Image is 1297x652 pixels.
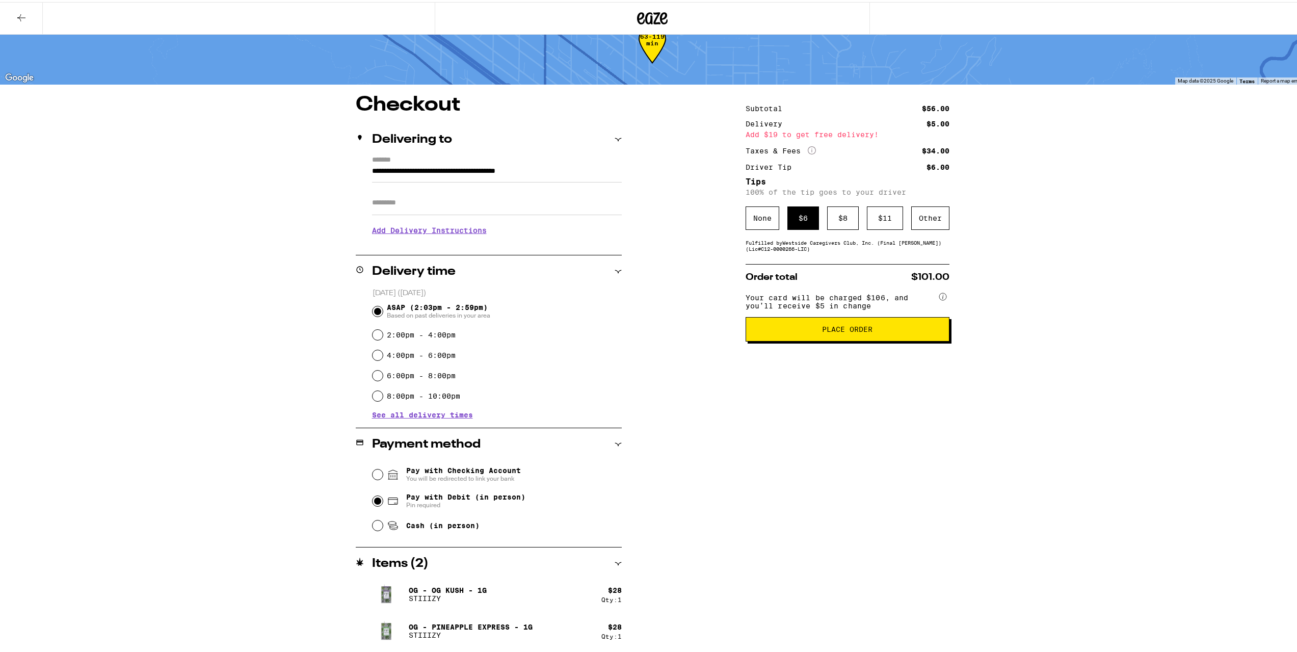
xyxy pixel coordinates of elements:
p: OG - OG Kush - 1g [409,584,487,592]
label: 4:00pm - 6:00pm [387,349,456,357]
div: $ 28 [608,621,622,629]
a: Open this area in Google Maps (opens a new window) [3,69,36,83]
label: 2:00pm - 4:00pm [387,329,456,337]
span: Your card will be charged $106, and you’ll receive $5 in change [746,288,937,308]
div: $5.00 [927,118,949,125]
span: ASAP (2:03pm - 2:59pm) [387,301,490,318]
h5: Tips [746,176,949,184]
div: Qty: 1 [601,594,622,601]
span: Place Order [822,324,872,331]
img: STIIIZY - OG - OG Kush - 1g [372,578,401,607]
a: Terms [1239,76,1255,82]
label: 6:00pm - 8:00pm [387,370,456,378]
h2: Items ( 2 ) [372,556,429,568]
h2: Delivery time [372,264,456,276]
span: Pay with Debit (in person) [406,491,525,499]
div: Delivery [746,118,789,125]
div: Fulfilled by Westside Caregivers Club, Inc. (Final [PERSON_NAME]) (Lic# C12-0000266-LIC ) [746,238,949,250]
div: $ 8 [827,204,859,228]
span: You will be redirected to link your bank [406,473,521,481]
p: STIIIZY [409,629,533,637]
span: Cash (in person) [406,519,480,528]
p: 100% of the tip goes to your driver [746,186,949,194]
p: We'll contact you at when we arrive [372,240,622,248]
h2: Payment method [372,436,481,449]
p: [DATE] ([DATE]) [373,286,622,296]
div: None [746,204,779,228]
div: Subtotal [746,103,789,110]
div: $ 28 [608,584,622,592]
div: Add $19 to get free delivery! [746,129,949,136]
div: $34.00 [922,145,949,152]
div: $ 11 [867,204,903,228]
p: STIIIZY [409,592,487,601]
span: Map data ©2025 Google [1178,76,1233,82]
img: STIIIZY - OG - Pineapple Express - 1g [372,615,401,643]
img: Google [3,69,36,83]
div: 63-119 min [639,31,666,69]
p: OG - Pineapple Express - 1g [409,621,533,629]
div: $56.00 [922,103,949,110]
div: $ 6 [787,204,819,228]
span: Order total [746,271,798,280]
div: Other [911,204,949,228]
span: Pin required [406,499,525,507]
h2: Delivering to [372,132,452,144]
span: $101.00 [911,271,949,280]
button: See all delivery times [372,409,473,416]
span: Based on past deliveries in your area [387,309,490,318]
div: Qty: 1 [601,631,622,638]
div: $6.00 [927,162,949,169]
div: Driver Tip [746,162,799,169]
h1: Checkout [356,93,622,113]
span: Pay with Checking Account [406,464,521,481]
h3: Add Delivery Instructions [372,217,622,240]
label: 8:00pm - 10:00pm [387,390,460,398]
button: Place Order [746,315,949,340]
div: Taxes & Fees [746,144,816,153]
